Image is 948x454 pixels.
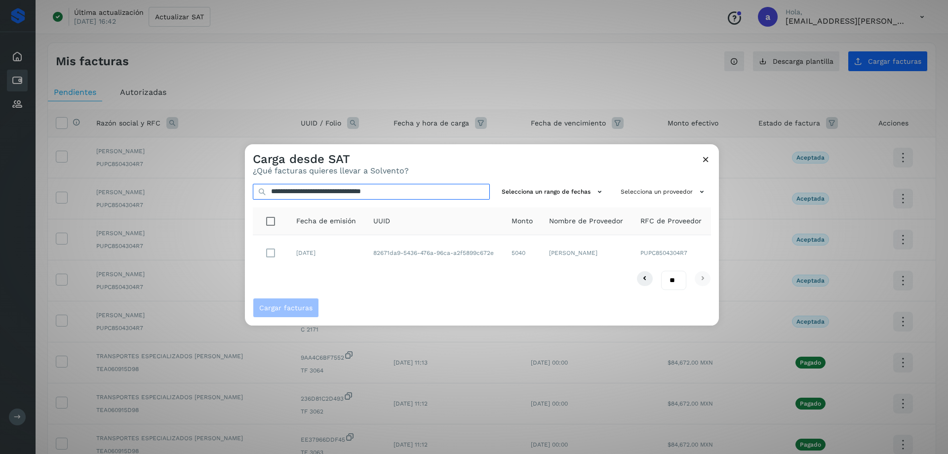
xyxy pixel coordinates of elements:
span: Cargar facturas [259,304,313,311]
td: 82671da9-5436-476a-96ca-a2f5899c672e [365,235,504,271]
td: [PERSON_NAME] [541,235,632,271]
p: ¿Qué facturas quieres llevar a Solvento? [253,166,409,175]
button: Selecciona un rango de fechas [498,184,609,200]
span: Fecha de emisión [296,216,356,226]
td: PUPC8504304R7 [632,235,711,271]
td: [DATE] [288,235,365,271]
span: Monto [512,216,533,226]
span: UUID [373,216,390,226]
span: Nombre de Proveedor [549,216,623,226]
button: Cargar facturas [253,298,319,318]
button: Selecciona un proveedor [617,184,711,200]
span: RFC de Proveedor [640,216,702,226]
h3: Carga desde SAT [253,152,409,166]
td: 5040 [504,235,541,271]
